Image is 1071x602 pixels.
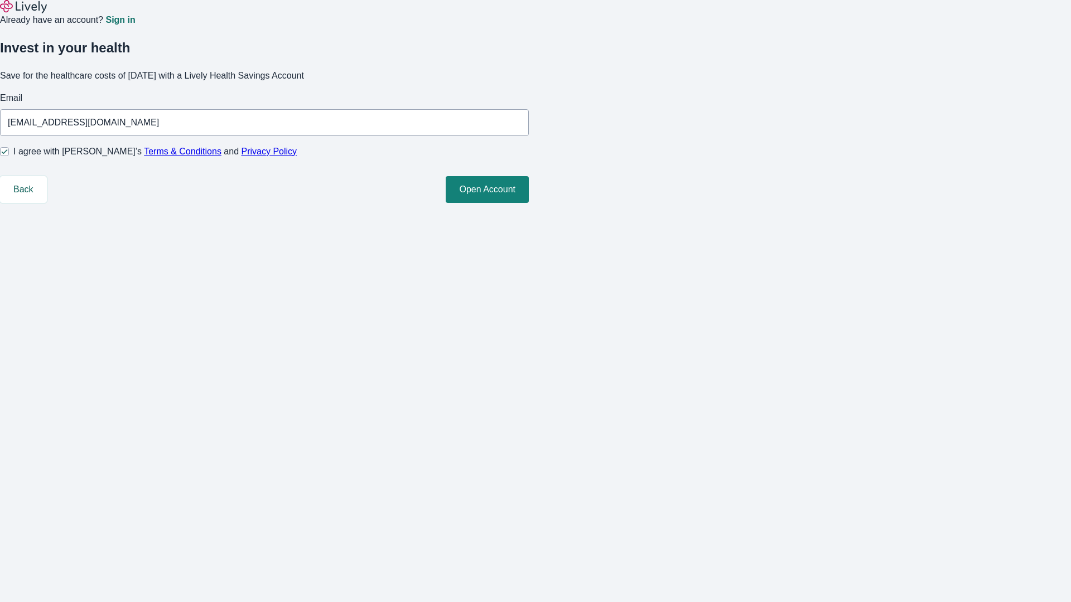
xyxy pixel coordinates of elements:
a: Privacy Policy [242,147,297,156]
button: Open Account [446,176,529,203]
span: I agree with [PERSON_NAME]’s and [13,145,297,158]
a: Terms & Conditions [144,147,221,156]
a: Sign in [105,16,135,25]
